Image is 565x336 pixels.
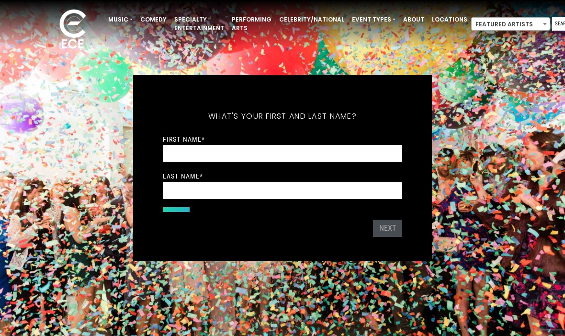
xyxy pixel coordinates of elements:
[163,135,205,144] label: First Name
[348,11,399,28] a: Event Types
[428,11,471,28] a: Locations
[170,11,228,36] a: Specialty Entertainment
[472,18,550,31] span: Featured Artists
[399,11,428,28] a: About
[136,11,170,28] a: Comedy
[275,11,348,28] a: Celebrity/National
[471,17,550,31] span: Featured Artists
[163,99,402,134] h5: What's your first and last name?
[228,11,275,36] a: Performing Arts
[49,7,97,53] img: ece_new_logo_whitev2-1.png
[104,11,136,28] a: Music
[163,172,203,180] label: Last Name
